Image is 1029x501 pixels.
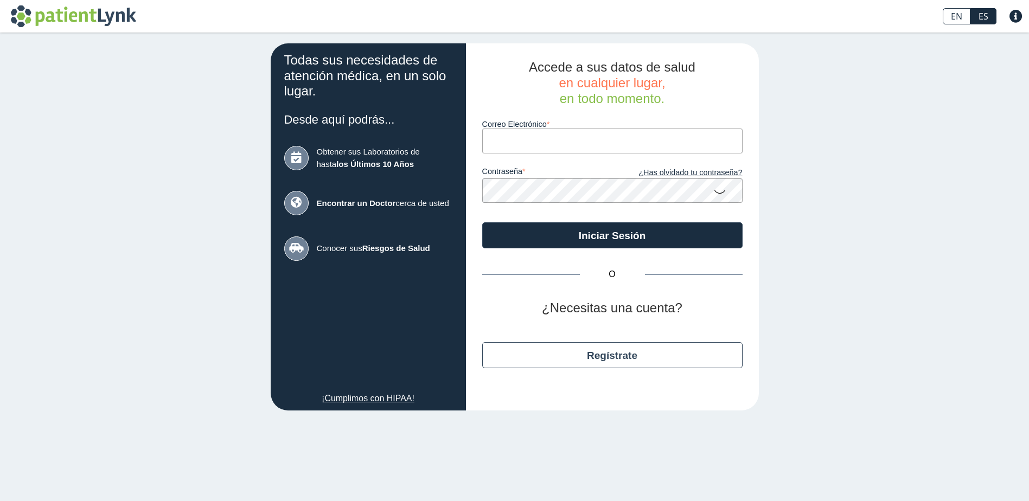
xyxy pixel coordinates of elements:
h3: Desde aquí podrás... [284,113,452,126]
a: ES [970,8,996,24]
span: O [580,268,645,281]
a: ¡Cumplimos con HIPAA! [284,392,452,405]
b: los Últimos 10 Años [336,159,414,169]
a: ¿Has olvidado tu contraseña? [612,167,743,179]
span: Conocer sus [317,242,452,255]
h2: ¿Necesitas una cuenta? [482,300,743,316]
span: cerca de usted [317,197,452,210]
label: Correo Electrónico [482,120,743,129]
span: Obtener sus Laboratorios de hasta [317,146,452,170]
button: Regístrate [482,342,743,368]
h2: Todas sus necesidades de atención médica, en un solo lugar. [284,53,452,99]
span: Accede a sus datos de salud [529,60,695,74]
span: en cualquier lugar, [559,75,665,90]
b: Encontrar un Doctor [317,198,396,208]
button: Iniciar Sesión [482,222,743,248]
label: contraseña [482,167,612,179]
b: Riesgos de Salud [362,243,430,253]
a: EN [943,8,970,24]
span: en todo momento. [560,91,664,106]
